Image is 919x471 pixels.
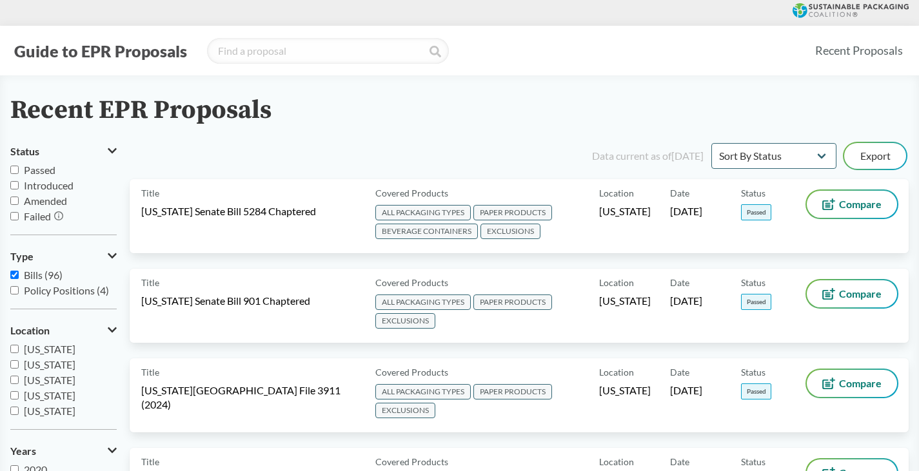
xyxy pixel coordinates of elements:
span: Covered Products [375,455,448,468]
span: Passed [741,204,771,220]
span: Status [741,276,766,289]
span: [US_STATE] [24,343,75,355]
input: Policy Positions (4) [10,286,19,294]
span: Title [141,186,159,200]
span: Covered Products [375,365,448,379]
span: [US_STATE] [599,204,651,218]
button: Export [844,143,906,169]
span: Location [599,365,634,379]
button: Status [10,140,117,162]
input: Failed [10,212,19,220]
span: PAPER PRODUCTS [473,205,552,220]
span: EXCLUSIONS [375,403,435,418]
h2: Recent EPR Proposals [10,96,272,125]
span: Failed [24,210,51,222]
input: [US_STATE] [10,391,19,399]
span: [US_STATE] [24,358,75,370]
span: Title [141,455,159,468]
span: Passed [741,383,771,399]
span: [US_STATE][GEOGRAPHIC_DATA] File 3911 (2024) [141,383,360,412]
span: Location [599,186,634,200]
a: Recent Proposals [809,36,909,65]
span: [DATE] [670,294,702,308]
span: Title [141,365,159,379]
button: Guide to EPR Proposals [10,41,191,61]
span: Bills (96) [24,269,63,281]
span: Policy Positions (4) [24,284,109,296]
span: Type [10,251,34,262]
input: [US_STATE] [10,376,19,384]
span: Location [10,325,50,336]
button: Location [10,320,117,341]
span: Location [599,455,634,468]
button: Compare [807,370,897,397]
input: [US_STATE] [10,360,19,369]
span: Passed [741,294,771,310]
span: Covered Products [375,186,448,200]
span: Compare [839,199,882,209]
div: Data current as of [DATE] [592,148,704,164]
span: [US_STATE] [24,405,75,417]
span: Date [670,186,689,200]
span: Status [741,455,766,468]
span: Date [670,365,689,379]
span: [US_STATE] Senate Bill 901 Chaptered [141,294,310,308]
span: Amended [24,195,67,207]
span: [US_STATE] [24,389,75,401]
span: [DATE] [670,383,702,398]
input: Passed [10,166,19,174]
input: Amended [10,197,19,205]
span: [US_STATE] [599,383,651,398]
span: PAPER PRODUCTS [473,384,552,399]
span: Compare [839,289,882,299]
button: Compare [807,280,897,307]
input: [US_STATE] [10,345,19,353]
span: Date [670,276,689,289]
button: Compare [807,191,897,218]
span: EXCLUSIONS [375,313,435,329]
input: [US_STATE] [10,407,19,415]
span: Years [10,445,36,457]
span: EXCLUSIONS [480,224,540,239]
span: Status [741,186,766,200]
span: ALL PACKAGING TYPES [375,384,471,399]
span: Covered Products [375,276,448,289]
span: ALL PACKAGING TYPES [375,205,471,220]
button: Type [10,245,117,267]
span: [US_STATE] [24,374,75,386]
span: Date [670,455,689,468]
span: Status [741,365,766,379]
span: Title [141,276,159,289]
span: BEVERAGE CONTAINERS [375,224,478,239]
span: Passed [24,164,55,176]
input: Introduced [10,181,19,189]
span: Introduced [24,179,74,191]
span: [US_STATE] [599,294,651,308]
span: PAPER PRODUCTS [473,294,552,310]
span: Status [10,146,39,157]
button: Years [10,440,117,462]
span: [DATE] [670,204,702,218]
span: Compare [839,378,882,389]
span: Location [599,276,634,289]
span: ALL PACKAGING TYPES [375,294,471,310]
input: Find a proposal [207,38,449,64]
span: [US_STATE] Senate Bill 5284 Chaptered [141,204,316,218]
input: Bills (96) [10,271,19,279]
